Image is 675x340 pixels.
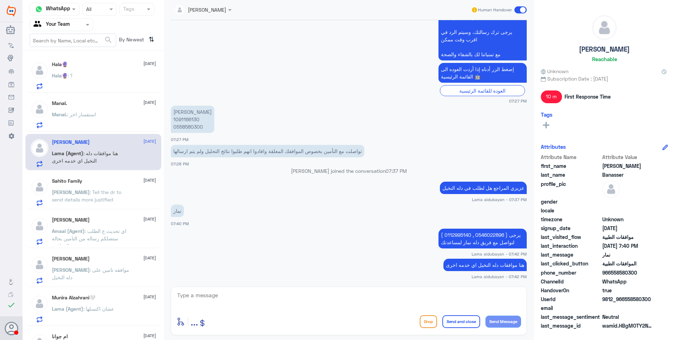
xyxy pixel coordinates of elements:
span: 2025-09-16T16:40:05.413Z [602,242,653,250]
span: : ؟ [68,72,73,78]
span: [PERSON_NAME] [52,189,90,195]
span: Hala🔮 [52,72,68,78]
h5: Hala🔮 [52,61,68,68]
span: موافقات الطبية [602,233,653,241]
span: UserId [541,295,601,303]
span: signup_date [541,224,601,232]
h6: Reachable [592,56,617,62]
span: null [602,304,653,312]
span: [DATE] [143,138,156,145]
span: [DATE] [143,99,156,106]
span: timezone [541,216,601,223]
img: defaultAdmin.png [592,16,616,40]
img: defaultAdmin.png [31,256,48,274]
span: phone_number [541,269,601,276]
span: : موافقه تامين على دله النخيل [52,267,129,280]
span: [PERSON_NAME] [52,267,90,273]
span: Banasser [602,171,653,178]
span: : هنا موافقات دله النخيل اي خدمه اخرى [52,150,118,164]
img: defaultAdmin.png [31,139,48,157]
h5: Sahito Family [52,178,82,184]
img: defaultAdmin.png [31,61,48,79]
span: Lama aldubayan - 07:42 PM [472,274,527,280]
p: 16/9/2025, 7:27 PM [171,106,214,133]
span: [DATE] [143,60,156,67]
h5: ام جوانا [52,334,68,340]
span: 966558580300 [602,269,653,276]
span: Abdulrahman [602,162,653,170]
span: 07:37 PM [386,168,407,174]
span: 0 [602,313,653,321]
p: 16/9/2025, 7:27 PM [438,63,527,83]
span: Amaal (Agent) [52,228,85,234]
h5: Manal. [52,100,67,106]
span: last_message_sentiment [541,313,601,321]
span: first_name [541,162,601,170]
span: 07:28 PM [171,162,189,166]
div: العودة للقائمة الرئيسية [440,85,525,96]
p: 16/9/2025, 7:42 PM [438,229,527,248]
span: 07:27 PM [509,98,527,104]
span: HandoverOn [541,287,601,294]
i: check [7,301,16,309]
button: Avatar [5,322,18,335]
span: 07:27 PM [171,137,189,142]
h5: Abdulrahman Banasser [52,139,90,145]
h6: Attributes [541,143,566,150]
span: gender [541,198,601,205]
span: [DATE] [143,255,156,261]
span: last_name [541,171,601,178]
span: Lama aldubayan - 07:42 PM [472,251,527,257]
img: whatsapp.png [34,4,44,14]
span: [DATE] [143,177,156,183]
span: : عشان اكنسلها [83,306,114,312]
span: locale [541,207,601,214]
p: [PERSON_NAME] joined the conversation [171,167,527,175]
p: 16/9/2025, 7:37 PM [440,182,527,194]
span: 2 [602,278,653,285]
img: defaultAdmin.png [602,180,620,198]
button: Send Message [485,316,521,328]
span: last_interaction [541,242,601,250]
span: last_visited_flow [541,233,601,241]
span: email [541,304,601,312]
span: search [104,36,113,44]
span: Human Handover [478,7,512,13]
div: Tags [122,5,135,14]
h5: Sara [52,256,90,262]
span: [DATE] [143,216,156,222]
span: last_message [541,251,601,258]
span: 07:40 PM [171,221,189,226]
h5: Munira Alzahrani🤍 [52,295,95,301]
span: [DATE] [143,294,156,300]
span: : اي تحديث ع الطلب ستصلكم رساله من التامين بحالة الموافقة [52,228,126,249]
span: Lama (Agent) [52,306,83,312]
span: Attribute Value [602,153,653,161]
h5: [PERSON_NAME] [579,45,630,53]
span: Unknown [541,68,568,75]
img: defaultAdmin.png [31,295,48,312]
span: First Response Time [565,93,611,100]
span: null [602,207,653,214]
h6: Tags [541,111,552,118]
button: Drop [420,315,437,328]
img: yourTeam.svg [34,19,44,30]
span: null [602,198,653,205]
p: 16/9/2025, 7:42 PM [443,259,527,271]
img: defaultAdmin.png [31,100,48,118]
span: ChannelId [541,278,601,285]
input: Search by Name, Local etc… [30,34,116,47]
span: profile_pic [541,180,601,197]
img: defaultAdmin.png [31,217,48,235]
span: Manal. [52,111,67,117]
button: search [104,34,113,46]
span: true [602,287,653,294]
span: By Newest [116,34,146,48]
span: 9812_966558580300 [602,295,653,303]
i: ⇅ [149,34,154,45]
span: : استفسار اخر [67,111,96,117]
span: 2024-12-28T08:32:42.586Z [602,224,653,232]
span: نمار [602,251,653,258]
span: الموافقات الطبية [602,260,653,267]
span: ... [191,315,198,328]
